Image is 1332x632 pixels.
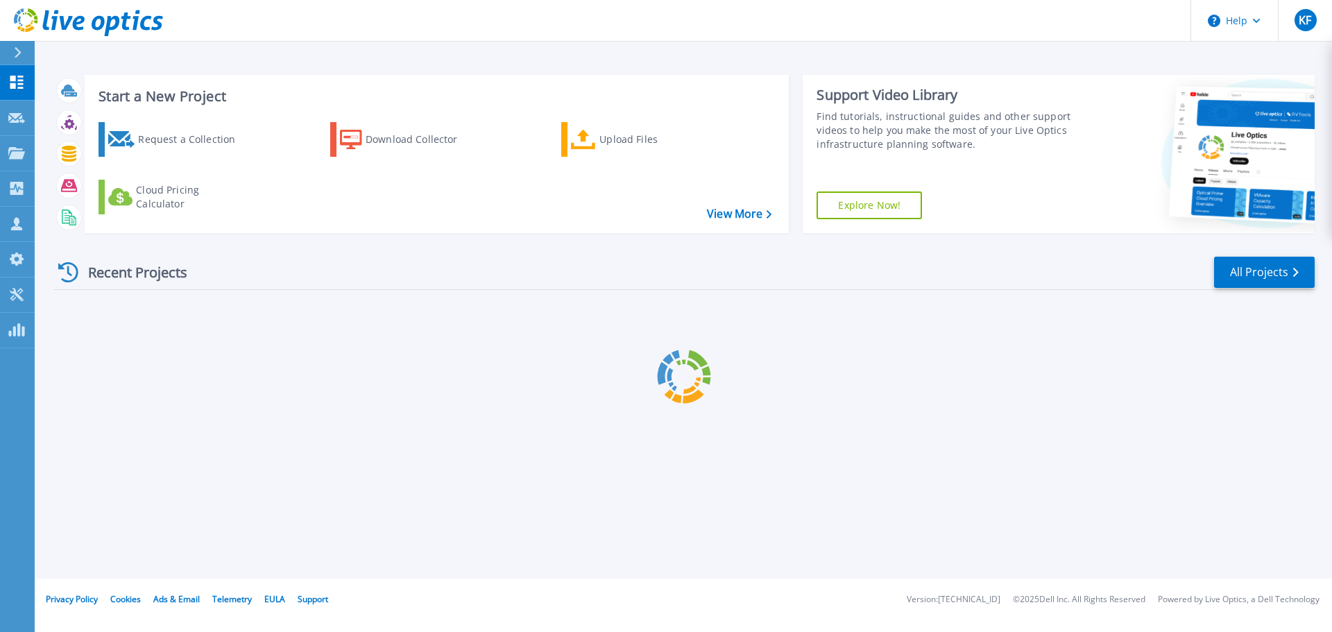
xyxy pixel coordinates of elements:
li: © 2025 Dell Inc. All Rights Reserved [1013,595,1145,604]
a: Download Collector [330,122,485,157]
a: Explore Now! [817,191,922,219]
a: Ads & Email [153,593,200,605]
a: Cookies [110,593,141,605]
a: Support [298,593,328,605]
li: Version: [TECHNICAL_ID] [907,595,1000,604]
a: Telemetry [212,593,252,605]
a: All Projects [1214,257,1315,288]
div: Cloud Pricing Calculator [136,183,247,211]
a: Privacy Policy [46,593,98,605]
div: Upload Files [599,126,710,153]
div: Recent Projects [53,255,206,289]
a: View More [707,207,771,221]
span: KF [1299,15,1311,26]
div: Support Video Library [817,86,1077,104]
a: Cloud Pricing Calculator [99,180,253,214]
a: EULA [264,593,285,605]
a: Request a Collection [99,122,253,157]
a: Upload Files [561,122,716,157]
li: Powered by Live Optics, a Dell Technology [1158,595,1320,604]
div: Find tutorials, instructional guides and other support videos to help you make the most of your L... [817,110,1077,151]
div: Request a Collection [138,126,249,153]
div: Download Collector [366,126,477,153]
h3: Start a New Project [99,89,771,104]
